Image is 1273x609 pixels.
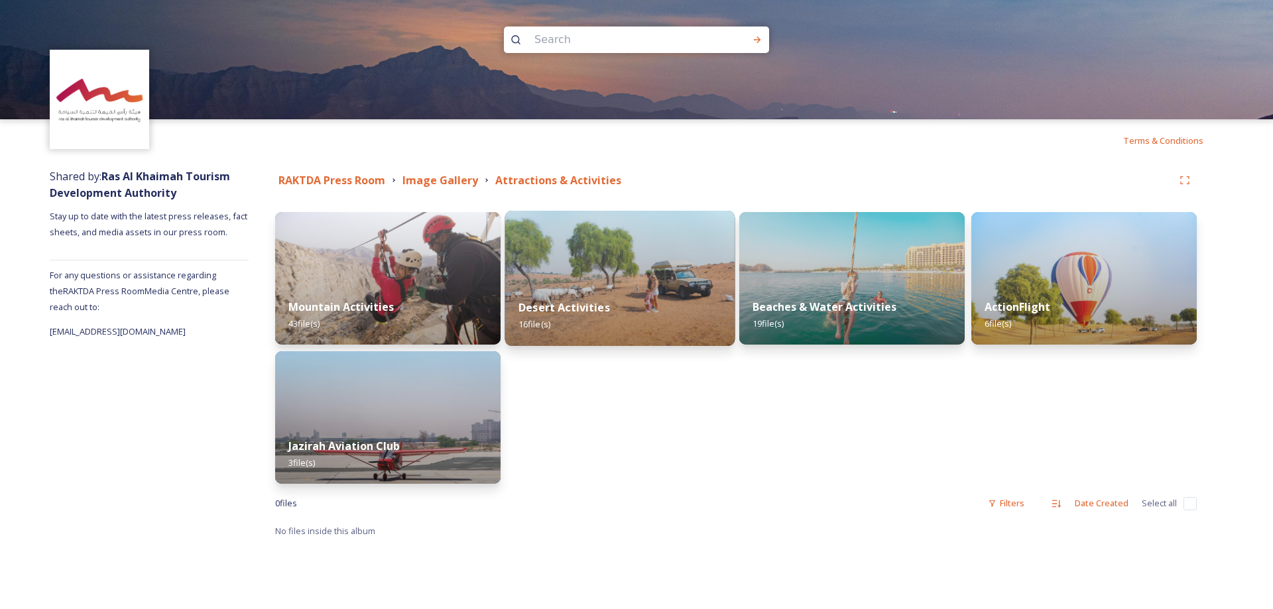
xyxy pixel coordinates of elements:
strong: Mountain Activities [288,300,394,314]
strong: Image Gallery [402,173,478,188]
span: Terms & Conditions [1123,135,1203,146]
span: Shared by: [50,169,230,200]
strong: ActionFlight [985,300,1050,314]
img: Logo_RAKTDA_RGB-01.png [52,52,148,148]
strong: Attractions & Activities [495,173,621,188]
strong: RAKTDA Press Room [278,173,385,188]
span: 0 file s [275,497,297,510]
a: Terms & Conditions [1123,133,1223,148]
input: Search [528,25,709,54]
div: Date Created [1068,490,1135,516]
strong: Ras Al Khaimah Tourism Development Authority [50,169,230,200]
img: 60d4f6c1-2867-46ef-95ec-9cc73c151bde.jpg [275,351,501,484]
img: 6b2c4cc9-34ae-45d0-992d-9f5eeab804f7.jpg [275,212,501,345]
strong: Jazirah Aviation Club [288,439,400,453]
span: 16 file(s) [518,318,550,330]
img: dc339aa7-6091-408e-a667-f6bd0e4f8585.jpg [505,211,735,346]
span: Stay up to date with the latest press releases, fact sheets, and media assets in our press room. [50,210,249,238]
span: 43 file(s) [288,317,320,329]
strong: Beaches & Water Activities [753,300,896,314]
span: [EMAIL_ADDRESS][DOMAIN_NAME] [50,325,186,337]
span: 6 file(s) [985,317,1011,329]
span: 19 file(s) [753,317,784,329]
img: af447912-c027-4d5b-93a6-bb01121715f7.jpg [971,212,1197,345]
img: 09aba9f7-0748-4e8a-aa9b-52222beda88b.jpg [739,212,965,345]
strong: Desert Activities [518,300,610,315]
div: Filters [981,490,1031,516]
span: For any questions or assistance regarding the RAKTDA Press Room Media Centre, please reach out to: [50,269,229,313]
span: 3 file(s) [288,457,315,469]
span: No files inside this album [275,525,375,537]
span: Select all [1142,497,1177,510]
